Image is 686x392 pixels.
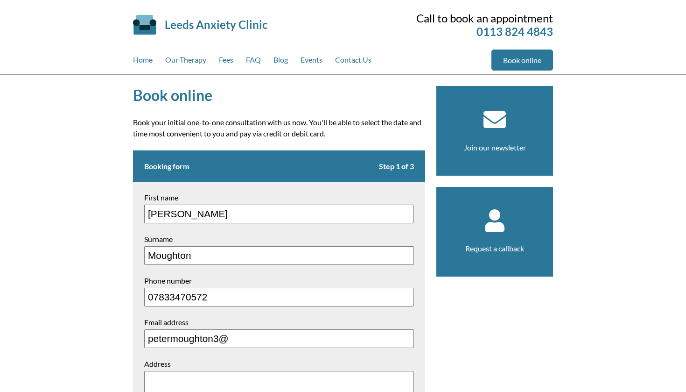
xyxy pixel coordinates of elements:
[379,162,414,171] span: Step 1 of 3
[144,235,414,243] label: Surname
[133,117,425,139] p: Book your initial one-to-one consultation with us now. You'll be able to select the date and time...
[476,25,553,38] a: 0113 824 4843
[144,276,414,285] label: Phone number
[465,244,524,253] a: Request a callback
[165,18,267,31] a: Leeds Anxiety Clinic
[219,50,233,74] a: Fees
[165,50,206,74] a: Our Therapy
[144,359,414,368] label: Address
[144,193,414,202] label: First name
[133,150,425,182] h2: Booking form
[133,86,425,104] h1: Book online
[301,50,322,74] a: Events
[491,50,553,71] a: Book online
[133,50,153,74] a: Home
[335,50,371,74] a: Contact Us
[273,50,288,74] a: Blog
[246,50,261,74] a: FAQ
[144,318,414,327] label: Email address
[464,143,526,152] a: Join our newsletter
